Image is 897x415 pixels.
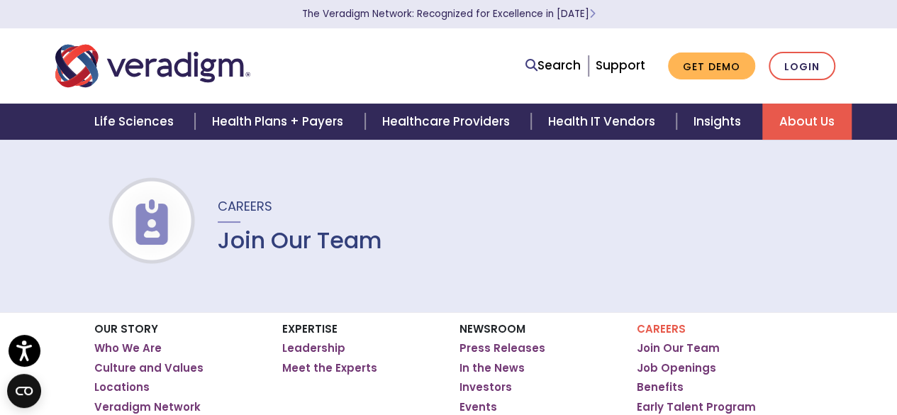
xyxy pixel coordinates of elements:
[596,57,645,74] a: Support
[637,341,720,355] a: Join Our Team
[769,52,835,81] a: Login
[637,361,716,375] a: Job Openings
[637,400,756,414] a: Early Talent Program
[302,7,596,21] a: The Veradigm Network: Recognized for Excellence in [DATE]Learn More
[525,56,581,75] a: Search
[459,361,525,375] a: In the News
[94,361,204,375] a: Culture and Values
[195,104,364,140] a: Health Plans + Payers
[459,341,545,355] a: Press Releases
[94,400,201,414] a: Veradigm Network
[365,104,531,140] a: Healthcare Providers
[668,52,755,80] a: Get Demo
[589,7,596,21] span: Learn More
[282,341,345,355] a: Leadership
[218,197,272,215] span: Careers
[459,380,512,394] a: Investors
[637,380,684,394] a: Benefits
[531,104,676,140] a: Health IT Vendors
[94,341,162,355] a: Who We Are
[55,43,250,89] img: Veradigm logo
[218,227,382,254] h1: Join Our Team
[7,374,41,408] button: Open CMP widget
[762,104,852,140] a: About Us
[459,400,497,414] a: Events
[77,104,195,140] a: Life Sciences
[94,380,150,394] a: Locations
[676,104,762,140] a: Insights
[282,361,377,375] a: Meet the Experts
